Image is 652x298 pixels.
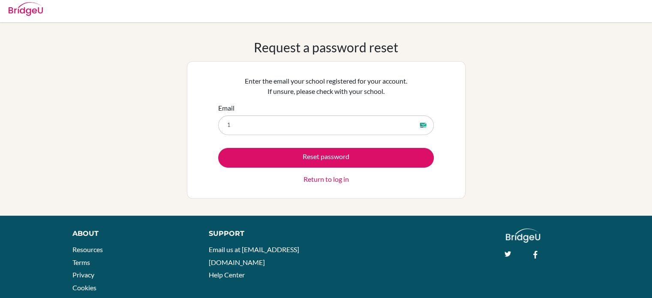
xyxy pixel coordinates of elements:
[218,76,434,96] p: Enter the email your school registered for your account. If unsure, please check with your school.
[209,245,299,266] a: Email us at [EMAIL_ADDRESS][DOMAIN_NAME]
[72,283,96,292] a: Cookies
[209,229,317,239] div: Support
[9,2,43,16] img: Bridge-U
[209,271,245,279] a: Help Center
[218,103,234,113] label: Email
[72,271,94,279] a: Privacy
[303,174,349,184] a: Return to log in
[72,258,90,266] a: Terms
[72,245,103,253] a: Resources
[218,148,434,168] button: Reset password
[72,229,189,239] div: About
[506,229,541,243] img: logo_white@2x-f4f0deed5e89b7ecb1c2cc34c3e3d731f90f0f143d5ea2071677605dd97b5244.png
[254,39,398,55] h1: Request a password reset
